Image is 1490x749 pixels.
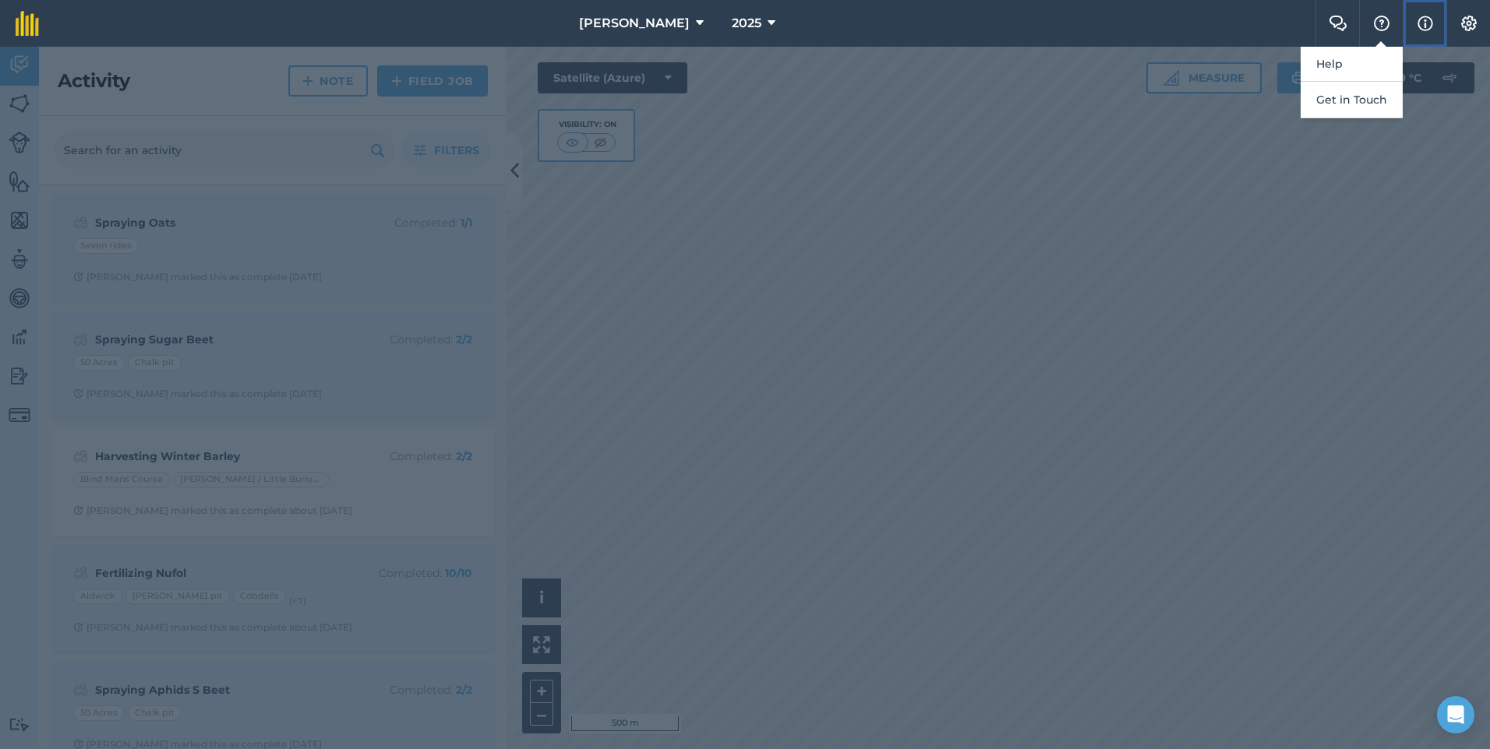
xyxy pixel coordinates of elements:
button: Get in Touch [1301,82,1403,118]
div: Open Intercom Messenger [1437,696,1474,733]
a: Help [1301,47,1403,82]
img: Two speech bubbles overlapping with the left bubble in the forefront [1329,16,1347,31]
span: [PERSON_NAME] [579,14,690,33]
img: A cog icon [1460,16,1478,31]
img: fieldmargin Logo [16,11,39,36]
span: 2025 [732,14,761,33]
img: A question mark icon [1372,16,1391,31]
img: svg+xml;base64,PHN2ZyB4bWxucz0iaHR0cDovL3d3dy53My5vcmcvMjAwMC9zdmciIHdpZHRoPSIxNyIgaGVpZ2h0PSIxNy... [1418,14,1433,33]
